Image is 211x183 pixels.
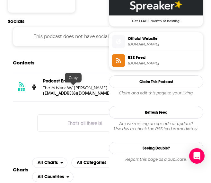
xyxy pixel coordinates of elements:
a: Official Website[DOMAIN_NAME] [112,35,200,48]
span: All Countries [38,175,64,179]
p: [EMAIL_ADDRESS][DOMAIN_NAME] [43,91,112,96]
span: All Categories [77,160,106,165]
span: Get 1 FREE month of hosting! [109,15,203,23]
a: Seeing Double? [109,142,203,154]
a: RSS Feed[DOMAIN_NAME] [112,54,200,67]
h2: Countries [32,172,74,182]
h2: Categories [71,158,116,168]
button: open menu [71,158,116,168]
span: spreaker.com [128,61,200,66]
div: Claim and edit this page to your liking. [109,91,203,96]
h2: Platforms [32,158,67,168]
h2: Contacts [13,57,34,69]
button: Refresh Feed [109,106,203,119]
div: Open Intercom Messenger [189,148,205,164]
h2: Charts [13,167,28,173]
div: Are we missing an episode or update? Use this to check the RSS feed immediately. [109,121,203,131]
button: Claim This Podcast [109,75,203,88]
div: Report this page as a duplicate. [109,157,203,162]
span: RSS Feed [128,55,200,61]
span: All Charts [38,160,58,165]
h3: RSS [18,87,25,92]
p: The Advisor W/ [PERSON_NAME] [43,85,112,91]
button: open menu [32,172,74,182]
h2: Socials [8,18,163,24]
span: spreaker.com [128,42,200,47]
p: Podcast Email [43,78,112,84]
div: This podcast does not have social handles yet. [13,27,158,46]
button: Nothing here. [37,114,134,132]
span: Official Website [128,36,200,42]
button: open menu [32,158,67,168]
div: Copy [65,73,82,82]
